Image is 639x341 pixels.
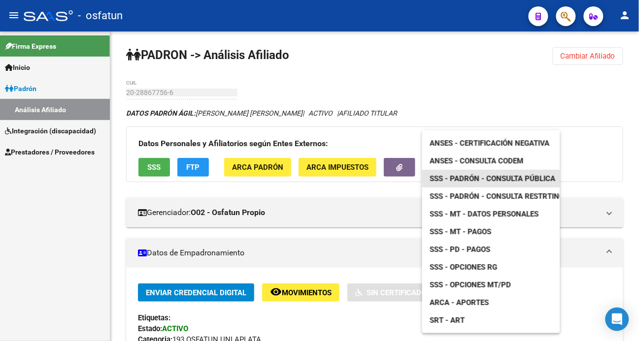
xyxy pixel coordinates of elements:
div: Open Intercom Messenger [605,308,629,331]
a: SSS - MT - Pagos [422,223,500,241]
span: ANSES - Certificación Negativa [430,139,550,148]
a: SSS - PD - Pagos [422,241,499,258]
a: ANSES - Consulta CODEM [422,152,532,170]
span: SRT - ART [430,316,465,325]
a: ARCA - Aportes [422,294,497,311]
a: SSS - Padrón - Consulta Pública [422,170,564,187]
a: SRT - ART [422,311,560,329]
span: ANSES - Consulta CODEM [430,156,524,165]
span: SSS - Opciones MT/PD [430,280,511,289]
span: SSS - MT - Datos Personales [430,210,539,218]
span: SSS - PD - Pagos [430,245,491,254]
a: SSS - MT - Datos Personales [422,205,547,223]
span: ARCA - Aportes [430,298,489,307]
span: SSS - MT - Pagos [430,227,492,236]
a: SSS - Opciones MT/PD [422,276,519,294]
span: SSS - Opciones RG [430,263,498,272]
span: SSS - Padrón - Consulta Restrtingida [430,192,576,201]
a: SSS - Padrón - Consulta Restrtingida [422,187,584,205]
a: SSS - Opciones RG [422,258,505,276]
a: ANSES - Certificación Negativa [422,134,558,152]
span: SSS - Padrón - Consulta Pública [430,174,556,183]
